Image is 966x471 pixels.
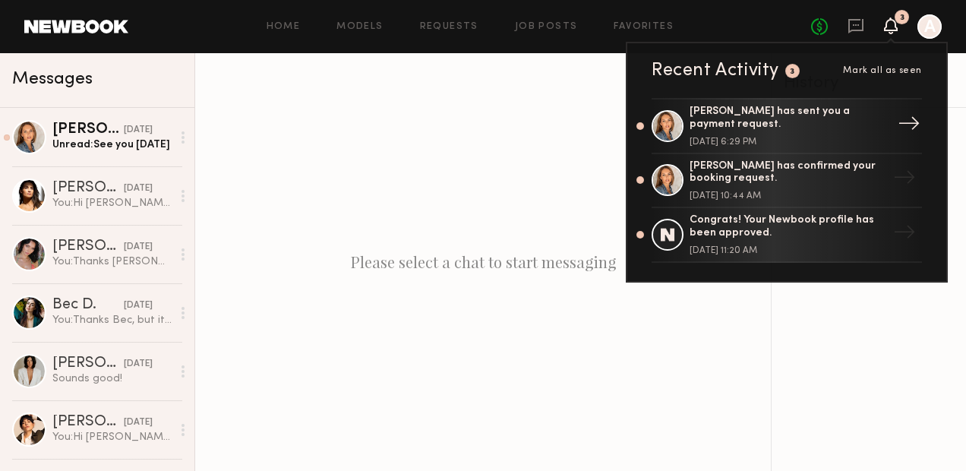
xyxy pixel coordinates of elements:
a: Requests [420,22,478,32]
div: → [887,160,922,200]
div: [DATE] 10:44 AM [690,191,887,201]
div: [PERSON_NAME] [52,239,124,254]
div: [DATE] [124,240,153,254]
a: Models [336,22,383,32]
div: [DATE] [124,416,153,430]
span: Mark all as seen [843,66,922,75]
div: Recent Activity [652,62,779,80]
a: [PERSON_NAME] has confirmed your booking request.[DATE] 10:44 AM→ [652,154,922,209]
div: You: Thanks [PERSON_NAME] but it is already booked. [52,254,172,269]
div: Bec D. [52,298,124,313]
a: Favorites [614,22,674,32]
div: Please select a chat to start messaging [195,53,771,471]
div: [PERSON_NAME] has sent you a payment request. [690,106,887,131]
div: [PERSON_NAME] has confirmed your booking request. [690,160,887,186]
div: Unread: See you [DATE] [52,138,172,152]
div: [DATE] [124,182,153,196]
a: Congrats! Your Newbook profile has been approved.[DATE] 11:20 AM→ [652,208,922,263]
div: 3 [900,14,904,22]
div: You: Hi [PERSON_NAME], Thanks for your response. Believe it or not, we already books it! But, tha... [52,430,172,444]
div: [PERSON_NAME] [52,356,124,371]
div: → [892,106,927,146]
div: [DATE] 11:20 AM [690,246,887,255]
div: You: Thanks Bec, but it is already booked. Maybe next time. [52,313,172,327]
div: 3 [790,68,795,76]
div: Sounds good! [52,371,172,386]
div: You: Hi [PERSON_NAME], Sorry for my delayed response but event is already booked. Thank you for r... [52,196,172,210]
a: A [917,14,942,39]
div: [PERSON_NAME] [52,181,124,196]
div: [DATE] [124,123,153,138]
a: Job Posts [515,22,578,32]
div: Congrats! Your Newbook profile has been approved. [690,214,887,240]
div: [DATE] [124,299,153,313]
div: [PERSON_NAME] [52,122,124,138]
div: [PERSON_NAME] [52,415,124,430]
a: Home [267,22,301,32]
div: → [887,215,922,254]
div: [DATE] 6:29 PM [690,138,887,147]
span: Messages [12,71,93,88]
div: [DATE] [124,357,153,371]
a: [PERSON_NAME] has sent you a payment request.[DATE] 6:29 PM→ [652,98,922,154]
